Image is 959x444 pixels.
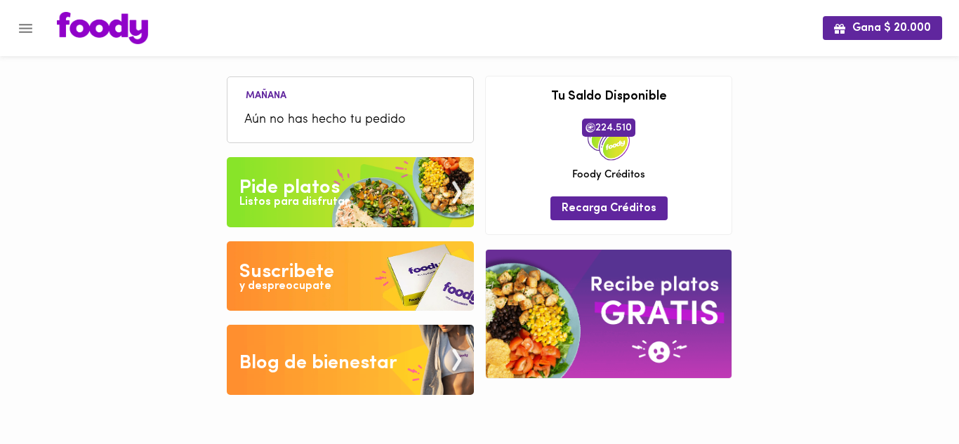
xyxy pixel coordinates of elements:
iframe: Messagebird Livechat Widget [878,363,945,430]
span: Foody Créditos [572,168,645,182]
button: Gana $ 20.000 [823,16,942,39]
button: Recarga Créditos [550,196,668,220]
img: foody-creditos.png [586,123,595,133]
div: Suscribete [239,258,334,286]
span: Gana $ 20.000 [834,22,931,35]
img: Blog de bienestar [227,325,474,395]
img: Pide un Platos [227,157,474,227]
div: Listos para disfrutar [239,194,349,210]
img: referral-banner.png [486,250,732,378]
span: 224.510 [582,119,635,137]
div: Blog de bienestar [239,349,397,377]
img: credits-package.png [588,119,630,161]
div: y despreocupate [239,278,331,295]
img: logo.png [57,12,148,44]
img: Disfruta bajar de peso [227,241,474,311]
span: Recarga Créditos [562,202,656,215]
div: Pide platos [239,174,340,202]
li: Mañana [234,88,298,101]
span: Aún no has hecho tu pedido [244,111,456,130]
button: Menu [8,11,43,46]
h3: Tu Saldo Disponible [496,90,721,105]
